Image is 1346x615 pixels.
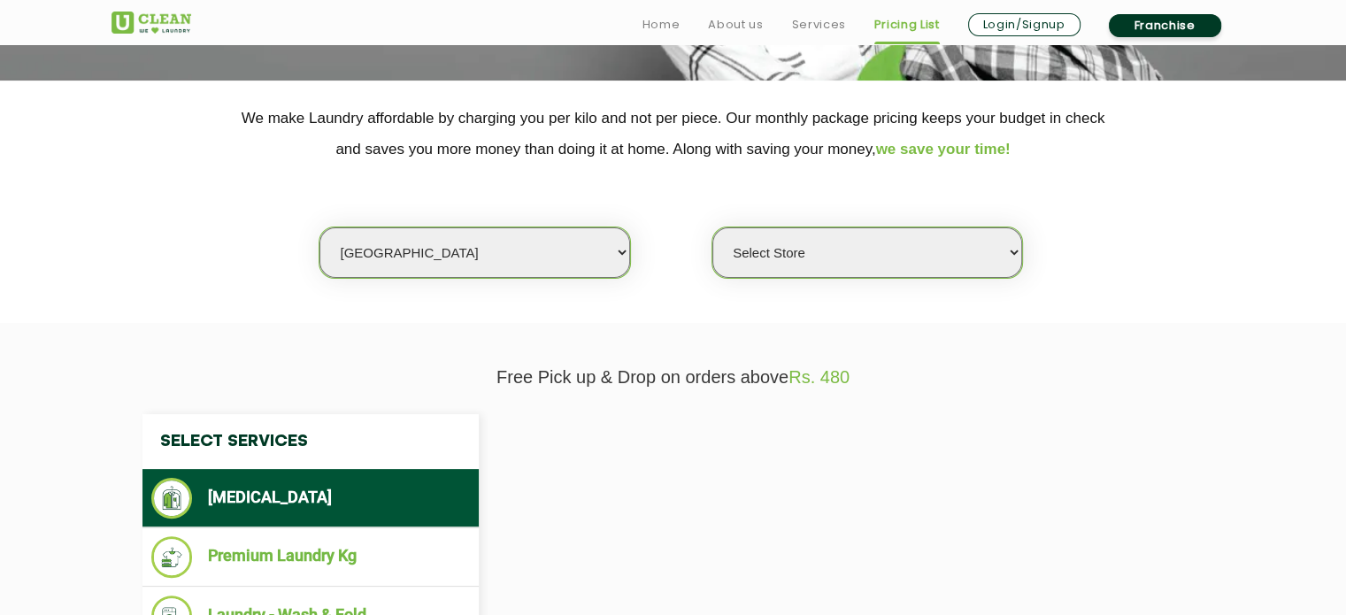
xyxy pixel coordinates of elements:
[708,14,763,35] a: About us
[142,414,479,469] h4: Select Services
[876,141,1011,158] span: we save your time!
[642,14,681,35] a: Home
[788,367,850,387] span: Rs. 480
[112,367,1235,388] p: Free Pick up & Drop on orders above
[151,478,470,519] li: [MEDICAL_DATA]
[151,478,193,519] img: Dry Cleaning
[791,14,845,35] a: Services
[874,14,940,35] a: Pricing List
[112,103,1235,165] p: We make Laundry affordable by charging you per kilo and not per piece. Our monthly package pricin...
[968,13,1081,36] a: Login/Signup
[151,536,193,578] img: Premium Laundry Kg
[112,12,191,34] img: UClean Laundry and Dry Cleaning
[1109,14,1221,37] a: Franchise
[151,536,470,578] li: Premium Laundry Kg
